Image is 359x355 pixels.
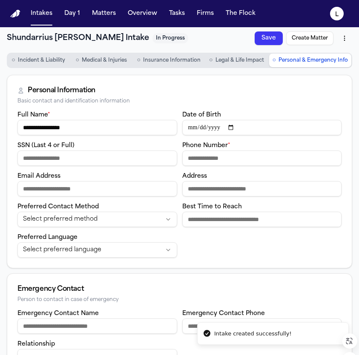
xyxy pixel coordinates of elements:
[182,142,230,149] label: Phone Number
[182,318,342,334] input: Emergency contact phone
[17,204,99,210] label: Preferred Contact Method
[222,6,259,21] button: The Flock
[214,329,292,338] div: Intake created successfully!
[89,6,119,21] button: Matters
[182,151,342,166] input: Phone number
[27,6,56,21] button: Intakes
[17,181,177,196] input: Email address
[71,54,132,67] button: Go to Medical & Injuries
[8,54,69,67] button: Go to Incident & Liability
[193,6,217,21] button: Firms
[286,31,333,45] button: Create Matter
[17,341,55,347] label: Relationship
[17,142,75,149] label: SSN (Last 4 or Full)
[206,54,267,67] button: Go to Legal & Life Impact
[17,151,177,166] input: SSN
[166,6,188,21] button: Tasks
[273,56,276,65] span: ○
[17,120,177,135] input: Full name
[17,310,99,317] label: Emergency Contact Name
[61,6,83,21] button: Day 1
[17,284,342,294] div: Emergency Contact
[182,181,342,196] input: Address
[11,56,15,65] span: ○
[17,318,177,334] input: Emergency contact name
[17,112,50,118] label: Full Name
[279,57,348,64] span: Personal & Emergency Info
[182,112,221,118] label: Date of Birth
[182,212,342,227] input: Best time to reach
[17,173,60,179] label: Email Address
[182,310,265,317] label: Emergency Contact Phone
[82,57,127,64] span: Medical & Injuries
[137,56,141,65] span: ○
[7,32,149,44] h1: Shundarrius [PERSON_NAME] Intake
[182,120,342,135] input: Date of birth
[215,57,264,64] span: Legal & Life Impact
[10,10,20,18] img: Finch Logo
[17,234,78,241] label: Preferred Language
[269,54,351,67] button: Go to Personal & Emergency Info
[209,56,213,65] span: ○
[17,297,342,303] div: Person to contact in case of emergency
[124,6,161,21] button: Overview
[182,173,207,179] label: Address
[152,33,188,43] span: In Progress
[75,56,79,65] span: ○
[255,31,283,45] button: Save
[17,98,342,105] div: Basic contact and identification information
[182,204,242,210] label: Best Time to Reach
[28,85,95,96] div: Personal Information
[18,57,65,64] span: Incident & Liability
[134,54,204,67] button: Go to Insurance Information
[337,31,352,46] button: More actions
[10,10,20,18] a: Home
[143,57,201,64] span: Insurance Information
